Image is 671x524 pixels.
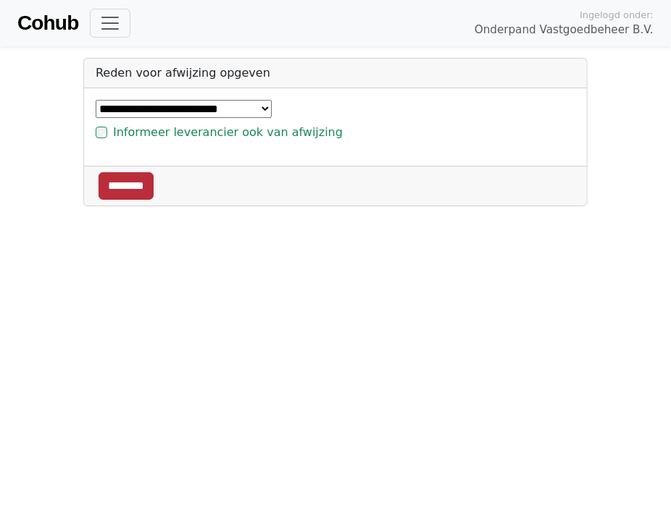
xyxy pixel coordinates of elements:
button: Toggle navigation [90,9,130,38]
span: Ingelogd onder: [580,8,654,22]
div: Reden voor afwijzing opgeven [84,59,587,88]
a: Cohub [17,6,78,41]
span: Onderpand Vastgoedbeheer B.V. [475,22,654,38]
label: Informeer leverancier ook van afwijzing [113,124,343,141]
